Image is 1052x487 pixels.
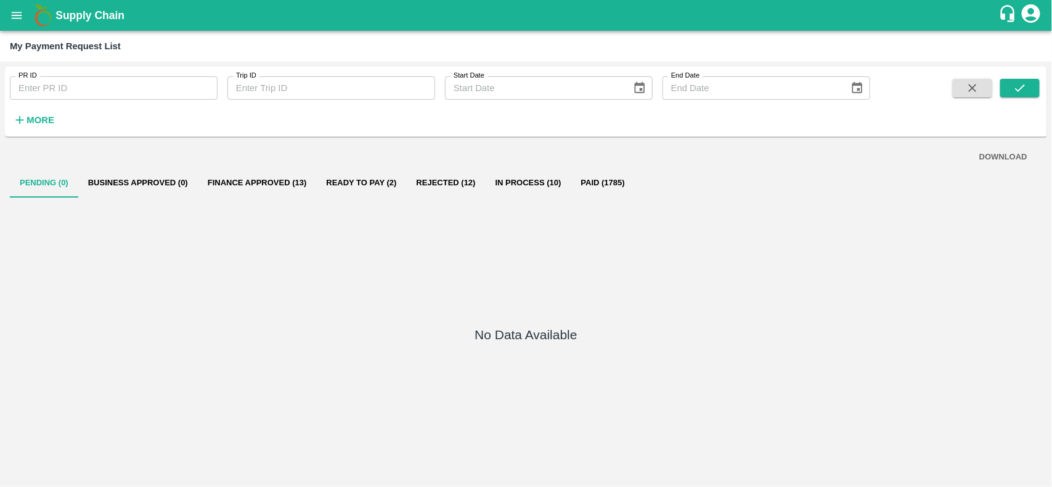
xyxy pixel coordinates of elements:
[407,168,486,198] button: Rejected (12)
[55,7,998,24] a: Supply Chain
[27,115,54,125] strong: More
[10,110,57,131] button: More
[236,71,256,81] label: Trip ID
[2,1,31,30] button: open drawer
[663,76,841,100] input: End Date
[316,168,406,198] button: Ready To Pay (2)
[78,168,198,198] button: Business Approved (0)
[486,168,571,198] button: In Process (10)
[227,76,435,100] input: Enter Trip ID
[10,38,121,54] div: My Payment Request List
[628,76,651,100] button: Choose date
[445,76,623,100] input: Start Date
[198,168,317,198] button: Finance Approved (13)
[475,326,577,344] h5: No Data Available
[998,4,1020,26] div: customer-support
[10,76,218,100] input: Enter PR ID
[18,71,37,81] label: PR ID
[55,9,124,22] b: Supply Chain
[974,147,1032,168] button: DOWNLOAD
[454,71,484,81] label: Start Date
[31,3,55,28] img: logo
[10,168,78,198] button: Pending (0)
[846,76,869,100] button: Choose date
[671,71,699,81] label: End Date
[1020,2,1042,28] div: account of current user
[571,168,635,198] button: Paid (1785)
